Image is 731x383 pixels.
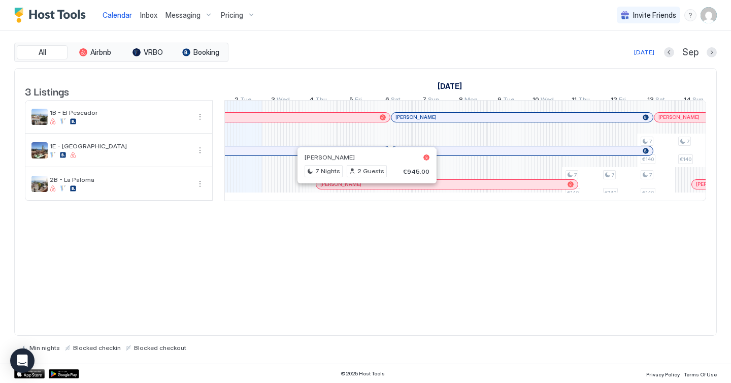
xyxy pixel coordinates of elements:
[103,10,132,20] a: Calendar
[385,95,389,106] span: 6
[193,48,219,57] span: Booking
[235,95,239,106] span: 2
[341,370,385,377] span: © 2025 Host Tools
[682,47,699,58] span: Sep
[271,95,275,106] span: 3
[634,48,654,57] div: [DATE]
[14,369,45,378] a: App Store
[533,95,539,106] span: 10
[645,93,668,108] a: September 13, 2025
[140,10,157,20] a: Inbox
[307,93,329,108] a: September 4, 2025
[175,45,226,59] button: Booking
[49,369,79,378] a: Google Play Store
[103,11,132,19] span: Calendar
[605,189,616,196] span: €140
[194,178,206,190] button: More options
[692,95,704,106] span: Sun
[355,95,362,106] span: Fri
[320,181,361,187] span: [PERSON_NAME]
[349,95,353,106] span: 5
[495,93,517,108] a: September 9, 2025
[647,95,654,106] span: 13
[232,93,254,108] a: September 2, 2025
[122,45,173,59] button: VRBO
[50,109,190,116] span: 1B - El Pescador
[305,153,355,161] span: [PERSON_NAME]
[428,95,439,106] span: Sun
[269,93,292,108] a: September 3, 2025
[684,371,717,377] span: Terms Of Use
[687,138,689,145] span: 7
[707,47,717,57] button: Next month
[309,95,314,106] span: 4
[17,45,68,59] button: All
[649,138,652,145] span: 7
[684,95,691,106] span: 14
[503,95,514,106] span: Tue
[420,93,442,108] a: September 7, 2025
[39,48,46,57] span: All
[608,93,628,108] a: September 12, 2025
[574,172,577,178] span: 7
[50,176,190,183] span: 2B - La Paloma
[572,95,577,106] span: 11
[530,93,556,108] a: September 10, 2025
[435,79,464,93] a: September 1, 2025
[541,95,554,106] span: Wed
[221,11,243,20] span: Pricing
[464,95,478,106] span: Mon
[357,167,384,176] span: 2 Guests
[701,7,717,23] div: User profile
[664,47,674,57] button: Previous month
[395,114,437,120] span: [PERSON_NAME]
[403,168,429,175] span: €945.00
[578,95,590,106] span: Thu
[144,48,163,57] span: VRBO
[194,178,206,190] div: menu
[25,83,69,99] span: 3 Listings
[14,43,228,62] div: tab-group
[31,109,48,125] div: listing image
[70,45,120,59] button: Airbnb
[646,371,680,377] span: Privacy Policy
[633,11,676,20] span: Invite Friends
[194,111,206,123] button: More options
[240,95,251,106] span: Tue
[277,95,290,106] span: Wed
[140,11,157,19] span: Inbox
[619,95,626,106] span: Fri
[383,93,403,108] a: September 6, 2025
[612,172,614,178] span: 7
[50,142,190,150] span: 1E - [GEOGRAPHIC_DATA]
[315,167,340,176] span: 7 Nights
[611,95,617,106] span: 12
[642,156,654,163] span: €140
[347,93,364,108] a: September 5, 2025
[567,189,579,196] span: €140
[681,93,706,108] a: September 14, 2025
[194,111,206,123] div: menu
[646,368,680,379] a: Privacy Policy
[391,95,401,106] span: Sat
[14,8,90,23] a: Host Tools Logo
[315,95,327,106] span: Thu
[497,95,502,106] span: 9
[31,142,48,158] div: listing image
[649,172,652,178] span: 7
[459,95,463,106] span: 8
[642,189,654,196] span: €140
[134,344,186,352] span: Blocked checkout
[73,344,121,352] span: Blocked checkin
[569,93,592,108] a: September 11, 2025
[658,114,700,120] span: [PERSON_NAME]
[422,95,426,106] span: 7
[684,9,696,21] div: menu
[194,144,206,156] button: More options
[684,368,717,379] a: Terms Of Use
[165,11,201,20] span: Messaging
[194,144,206,156] div: menu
